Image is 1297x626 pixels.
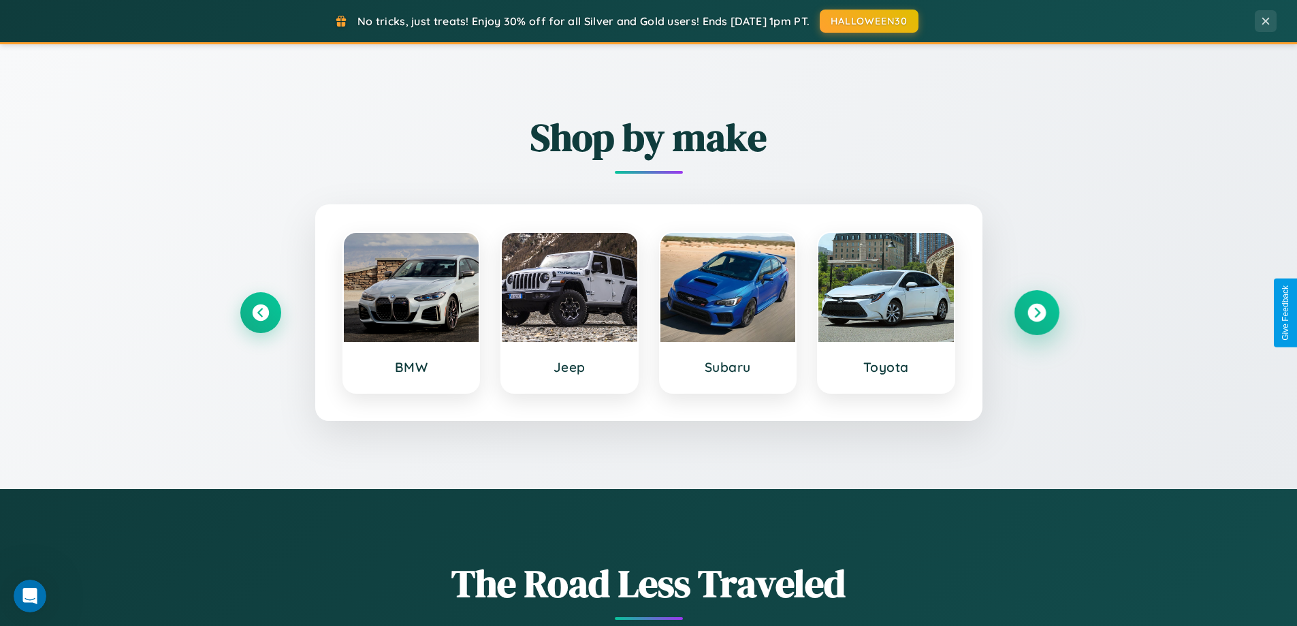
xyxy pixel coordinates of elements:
button: HALLOWEEN30 [820,10,918,33]
h3: Jeep [515,359,624,375]
h1: The Road Less Traveled [240,557,1057,610]
div: Give Feedback [1281,285,1290,341]
h2: Shop by make [240,111,1057,163]
iframe: Intercom live chat [14,580,46,612]
span: No tricks, just treats! Enjoy 30% off for all Silver and Gold users! Ends [DATE] 1pm PT. [357,14,810,28]
h3: BMW [357,359,466,375]
h3: Toyota [832,359,940,375]
h3: Subaru [674,359,782,375]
